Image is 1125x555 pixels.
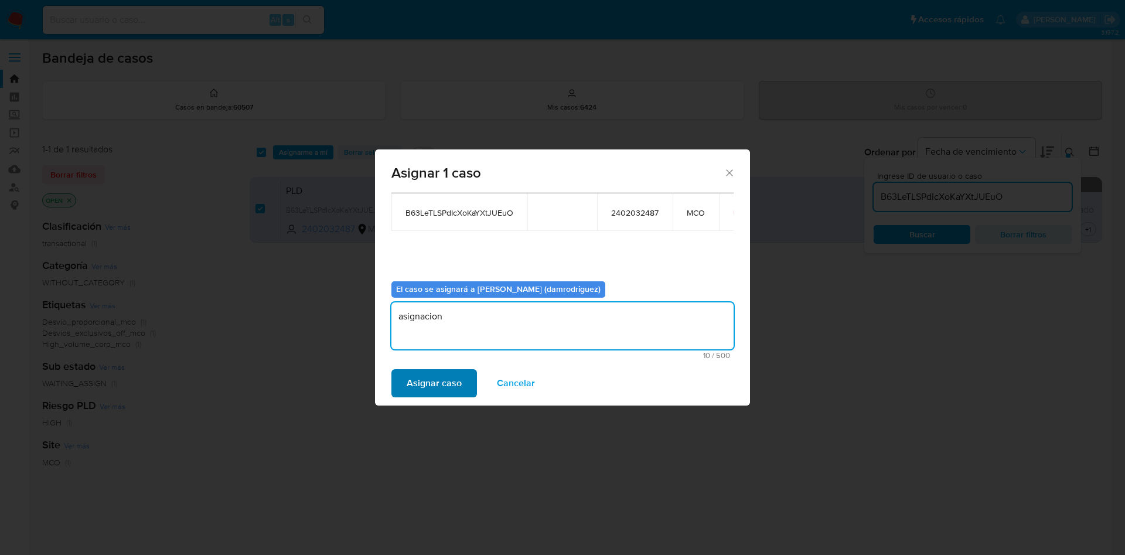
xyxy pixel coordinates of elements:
button: icon-button [733,205,747,219]
span: 2402032487 [611,207,659,218]
b: El caso se asignará a [PERSON_NAME] (damrodriguez) [396,283,601,295]
span: Cancelar [497,370,535,396]
button: Asignar caso [391,369,477,397]
span: B63LeTLSPdIcXoKaYXtJUEuO [405,207,513,218]
span: MCO [687,207,705,218]
span: Asignar caso [407,370,462,396]
button: Cancelar [482,369,550,397]
span: Máximo 500 caracteres [395,352,730,359]
span: Asignar 1 caso [391,166,724,180]
button: Cerrar ventana [724,167,734,178]
textarea: asignacion [391,302,734,349]
div: assign-modal [375,149,750,406]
